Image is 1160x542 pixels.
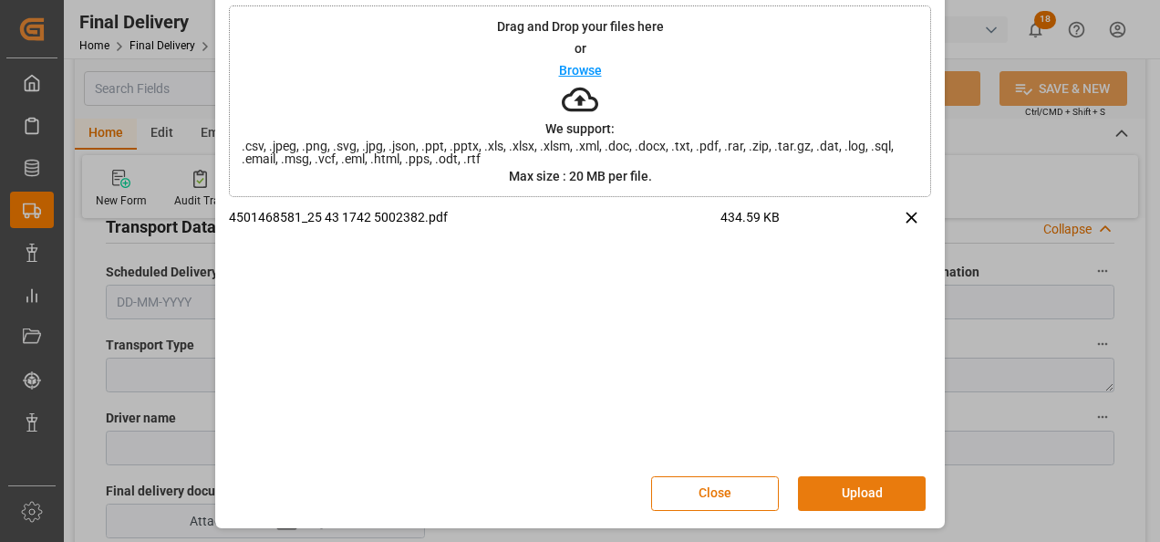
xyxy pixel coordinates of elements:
[509,170,652,182] p: Max size : 20 MB per file.
[229,208,720,227] p: 4501468581_25 43 1742 5002382.pdf
[497,20,664,33] p: Drag and Drop your files here
[545,122,615,135] p: We support:
[230,140,930,165] span: .csv, .jpeg, .png, .svg, .jpg, .json, .ppt, .pptx, .xls, .xlsx, .xlsm, .xml, .doc, .docx, .txt, ....
[720,208,844,240] span: 434.59 KB
[229,5,931,197] div: Drag and Drop your files hereorBrowseWe support:.csv, .jpeg, .png, .svg, .jpg, .json, .ppt, .pptx...
[575,42,586,55] p: or
[559,64,602,77] p: Browse
[651,476,779,511] button: Close
[798,476,926,511] button: Upload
